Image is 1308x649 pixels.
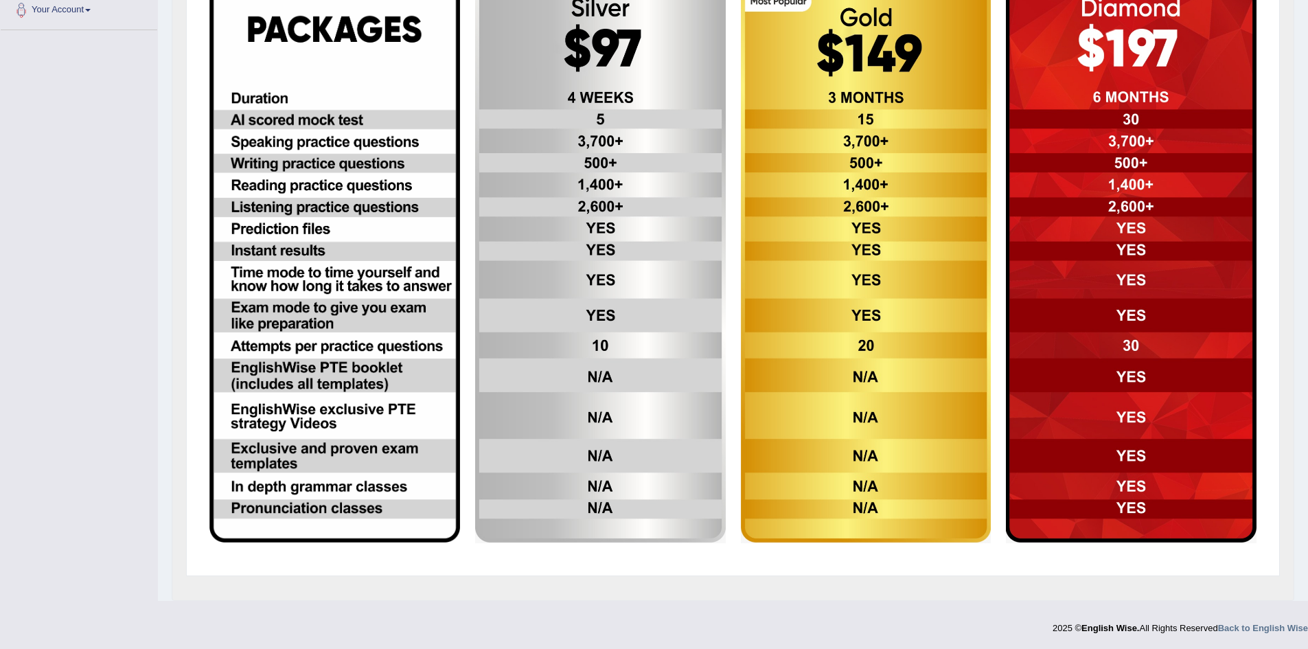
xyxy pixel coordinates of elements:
div: 2025 © All Rights Reserved [1053,615,1308,635]
a: Back to English Wise [1218,623,1308,633]
strong: English Wise. [1081,623,1139,633]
